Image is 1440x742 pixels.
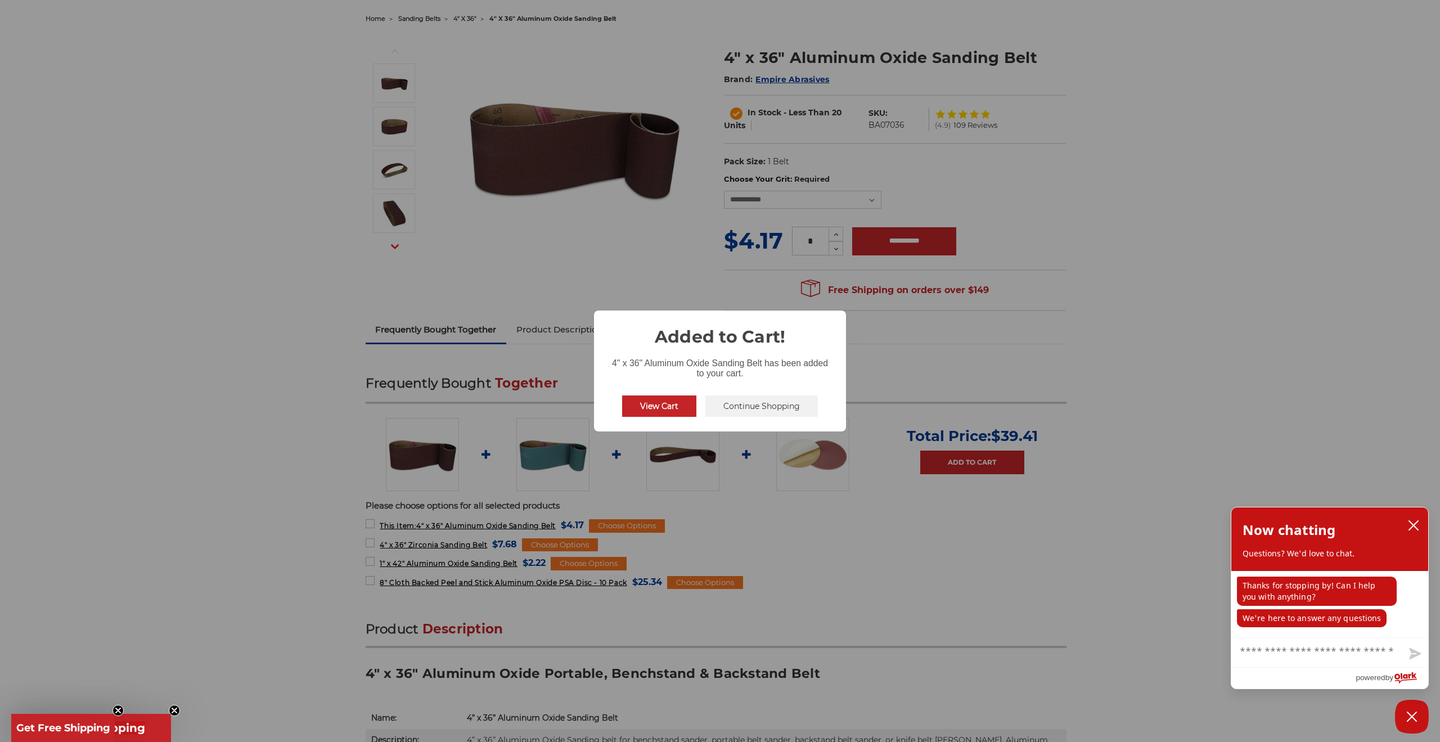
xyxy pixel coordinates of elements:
p: Questions? We'd love to chat. [1243,548,1417,559]
span: powered [1356,671,1385,685]
span: Get Free Shipping [16,722,110,734]
button: Close teaser [112,705,124,716]
p: Thanks for stopping by! Can I help you with anything? [1237,577,1397,606]
span: by [1385,671,1393,685]
h2: Now chatting [1243,519,1335,541]
p: We're here to answer any questions [1237,609,1387,627]
div: olark chatbox [1231,507,1429,689]
button: Send message [1400,641,1428,667]
button: View Cart [622,395,696,417]
h2: Added to Cart! [594,311,846,349]
button: Close Chatbox [1395,700,1429,734]
div: chat [1231,571,1428,637]
button: Continue Shopping [705,395,818,417]
button: close chatbox [1405,517,1423,534]
button: Close teaser [169,705,180,716]
div: 4" x 36" Aluminum Oxide Sanding Belt has been added to your cart. [594,349,846,381]
a: Powered by Olark [1356,668,1428,689]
